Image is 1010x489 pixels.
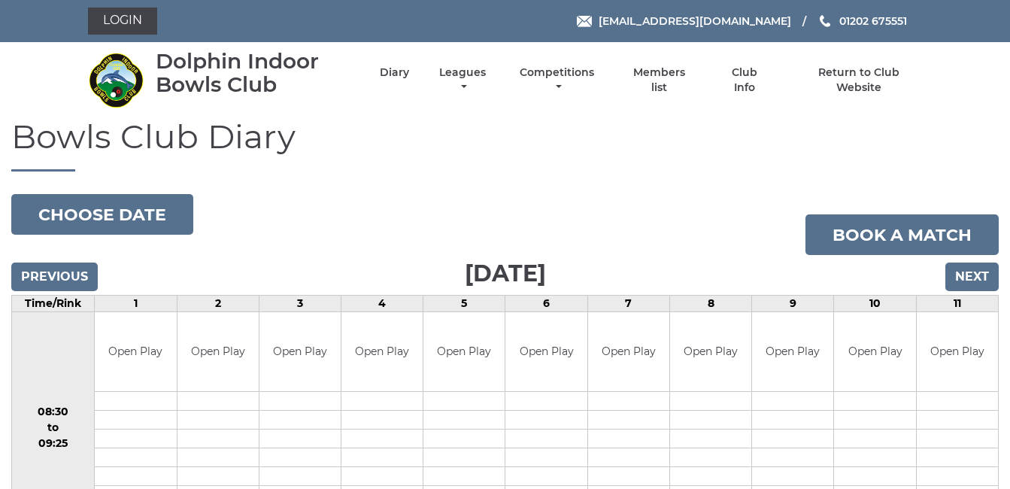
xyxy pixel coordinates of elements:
td: Open Play [670,312,751,391]
td: Open Play [588,312,669,391]
a: Email [EMAIL_ADDRESS][DOMAIN_NAME] [577,13,791,29]
span: 01202 675551 [839,14,907,28]
td: Time/Rink [12,296,95,312]
td: Open Play [834,312,915,391]
td: 5 [423,296,505,312]
img: Phone us [820,15,830,27]
td: Open Play [505,312,587,391]
input: Previous [11,263,98,291]
td: Open Play [341,312,423,391]
button: Choose date [11,194,193,235]
a: Diary [380,65,409,80]
img: Dolphin Indoor Bowls Club [88,52,144,108]
a: Competitions [517,65,599,95]
td: Open Play [752,312,833,391]
td: Open Play [177,312,259,391]
td: Open Play [917,312,998,391]
a: Login [88,8,157,35]
td: 4 [341,296,423,312]
td: 6 [505,296,587,312]
a: Return to Club Website [795,65,922,95]
td: Open Play [95,312,176,391]
div: Dolphin Indoor Bowls Club [156,50,353,96]
img: Email [577,16,592,27]
td: 1 [95,296,177,312]
td: Open Play [423,312,505,391]
td: 2 [177,296,259,312]
a: Members list [624,65,693,95]
a: Phone us 01202 675551 [817,13,907,29]
a: Leagues [435,65,490,95]
td: 9 [752,296,834,312]
a: Book a match [805,214,999,255]
span: [EMAIL_ADDRESS][DOMAIN_NAME] [599,14,791,28]
h1: Bowls Club Diary [11,118,999,172]
td: 8 [669,296,751,312]
td: Open Play [259,312,341,391]
input: Next [945,263,999,291]
td: 11 [916,296,998,312]
td: 7 [587,296,669,312]
td: 10 [834,296,916,312]
a: Club Info [720,65,769,95]
td: 3 [259,296,341,312]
